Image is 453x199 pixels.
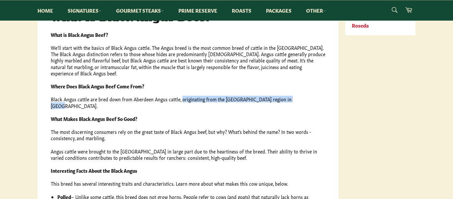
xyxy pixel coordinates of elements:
a: Gourmet Steaks [109,0,170,21]
a: Other [299,0,333,21]
a: Signatures [61,0,108,21]
strong: Where Does Black Angus Beef Come From? [51,83,144,89]
a: Packages [259,0,298,21]
p: This breed has several interesting traits and characteristics. Learn more about what makes this c... [51,180,325,187]
a: Roseda [352,22,369,29]
a: Prime Reserve [172,0,224,21]
a: Roasts [225,0,258,21]
strong: What Makes Black Angus Beef So Good? [51,115,137,122]
p: Angus cattle were brought to the [GEOGRAPHIC_DATA] in large part due to the heartiness of the bre... [51,148,325,161]
a: Home [31,0,60,21]
p: We’ll start with the basics of Black Angus cattle. The Angus breed is the most common breed of ca... [51,45,325,76]
p: The most discerning consumers rely on the great taste of Black Angus beef, but why? What’s behind... [51,129,325,142]
strong: What is Black Angus Beef? [51,31,108,38]
p: Black Angus cattle are bred down from Aberdeen Angus cattle, originating from the [GEOGRAPHIC_DAT... [51,96,325,109]
strong: Interesting Facts About the Black Angus [51,167,137,174]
